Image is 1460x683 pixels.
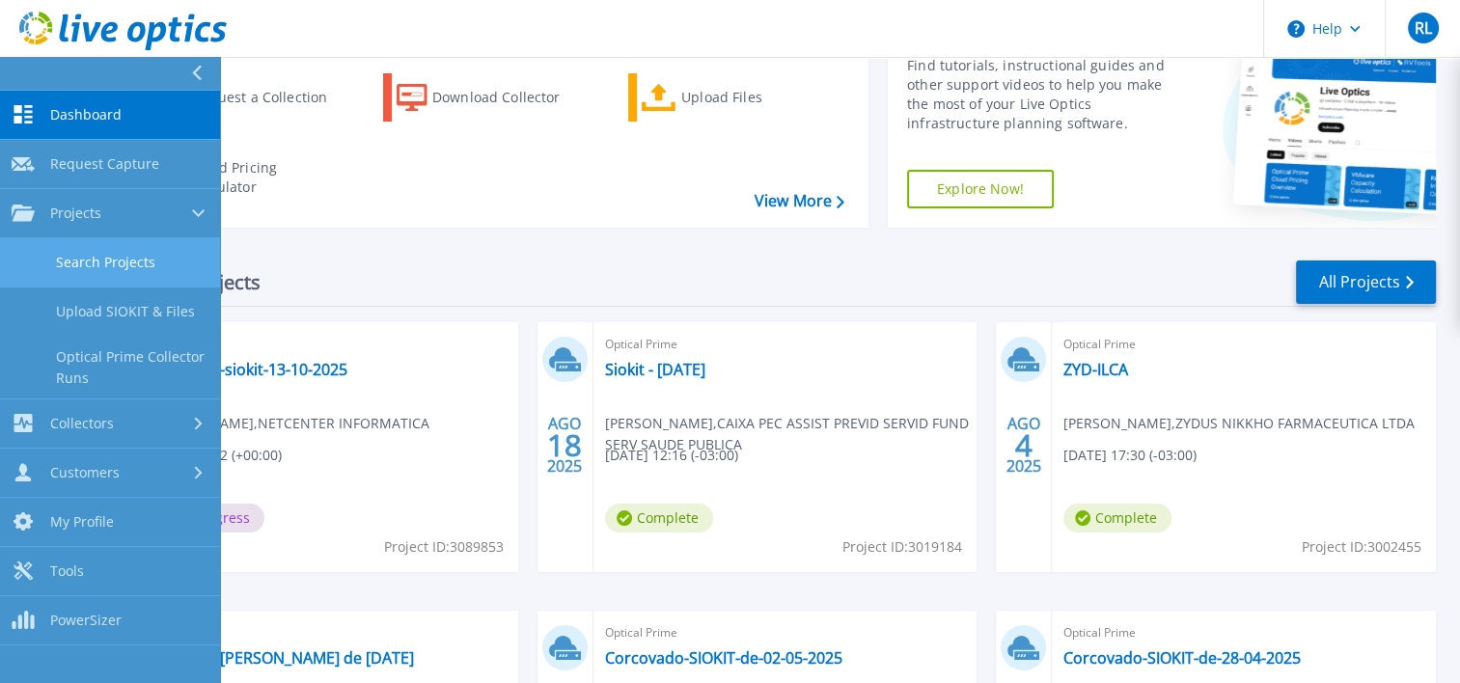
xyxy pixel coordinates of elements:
a: Download Collector [383,73,598,122]
span: [DATE] 17:30 (-03:00) [1063,445,1197,466]
span: Optical Prime [146,334,507,355]
a: Upload Files [628,73,843,122]
span: Complete [1063,504,1171,533]
span: Customers [50,464,120,481]
span: [PERSON_NAME] , CAIXA PEC ASSIST PREVID SERVID FUND SERV SAUDE PUBLICA [605,413,978,455]
span: Request Capture [50,155,159,173]
span: PowerSizer [50,612,122,629]
span: Project ID: 3002455 [1302,536,1421,558]
span: Project ID: 3019184 [842,536,962,558]
a: ZYD-ILCA [1063,360,1128,379]
span: Optical Prime [1063,622,1424,643]
span: Tools [50,562,84,580]
span: Optical Prime [605,334,966,355]
a: All Projects [1296,260,1436,304]
div: Cloud Pricing Calculator [189,158,344,197]
a: Cloud Pricing Calculator [137,153,352,202]
span: [PERSON_NAME] , NETCENTER INFORMATICA [146,413,429,434]
div: Find tutorials, instructional guides and other support videos to help you make the most of your L... [907,56,1182,133]
a: Request a Collection [137,73,352,122]
a: Siokit - [DATE] [605,360,705,379]
span: [PERSON_NAME] , ZYDUS NIKKHO FARMACEUTICA LTDA [1063,413,1415,434]
span: Collectors [50,415,114,432]
div: Upload Files [681,78,836,117]
div: Download Collector [432,78,587,117]
span: Projects [50,205,101,222]
div: AGO 2025 [1005,410,1042,480]
span: Optical Prime [605,622,966,643]
span: 18 [547,437,582,453]
a: ACCUMED-siokit-13-10-2025 [146,360,347,379]
span: RL [1414,20,1431,36]
span: Optical Prime [1063,334,1424,355]
span: Optical Prime [146,622,507,643]
span: Complete [605,504,713,533]
a: Corcovado-SIOKIT-de-28-04-2025 [1063,648,1301,668]
span: Dashboard [50,106,122,123]
div: Request a Collection [192,78,346,117]
a: View More [755,192,844,210]
a: CEMERU - [PERSON_NAME] de [DATE] [146,648,414,668]
span: 4 [1015,437,1033,453]
span: My Profile [50,513,114,531]
span: Project ID: 3089853 [384,536,504,558]
a: Explore Now! [907,170,1054,208]
div: AGO 2025 [546,410,583,480]
a: Corcovado-SIOKIT-de-02-05-2025 [605,648,842,668]
span: [DATE] 12:16 (-03:00) [605,445,738,466]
